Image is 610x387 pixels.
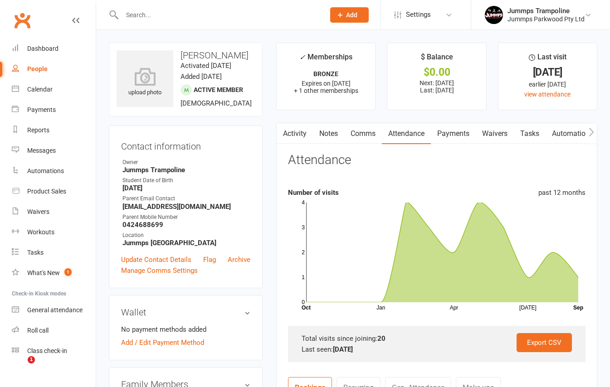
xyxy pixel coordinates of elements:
[27,306,83,314] div: General attendance
[313,123,344,144] a: Notes
[288,153,351,167] h3: Attendance
[406,5,431,25] span: Settings
[12,59,96,79] a: People
[27,65,48,73] div: People
[27,167,64,174] div: Automations
[117,50,255,60] h3: [PERSON_NAME]
[277,123,313,144] a: Activity
[181,62,231,70] time: Activated [DATE]
[121,254,191,265] a: Update Contact Details
[181,73,222,81] time: Added [DATE]
[508,7,585,15] div: Jummps Trampoline
[507,68,589,77] div: [DATE]
[346,11,357,19] span: Add
[12,181,96,202] a: Product Sales
[122,194,250,203] div: Parent Email Contact
[121,307,250,317] h3: Wallet
[194,86,243,93] span: Active member
[121,265,198,276] a: Manage Comms Settings
[27,249,44,256] div: Tasks
[28,356,35,363] span: 1
[27,86,53,93] div: Calendar
[524,91,571,98] a: view attendance
[27,269,60,276] div: What's New
[431,123,476,144] a: Payments
[122,239,250,247] strong: Jummps [GEOGRAPHIC_DATA]
[395,68,478,77] div: $0.00
[302,344,572,355] div: Last seen:
[121,324,250,335] li: No payment methods added
[377,334,386,343] strong: 20
[181,99,252,107] span: [DEMOGRAPHIC_DATA]
[508,15,585,23] div: Jummps Parkwood Pty Ltd
[382,123,431,144] a: Attendance
[122,213,250,222] div: Parent Mobile Number
[299,53,305,62] i: ✓
[538,187,586,198] div: past 12 months
[421,51,453,68] div: $ Balance
[330,7,369,23] button: Add
[12,202,96,222] a: Waivers
[12,300,96,320] a: General attendance kiosk mode
[302,333,572,344] div: Total visits since joining:
[294,87,358,94] span: + 1 other memberships
[395,79,478,94] p: Next: [DATE] Last: [DATE]
[485,6,503,24] img: thumb_image1698795904.png
[514,123,546,144] a: Tasks
[546,123,600,144] a: Automations
[529,51,566,68] div: Last visit
[302,80,351,87] span: Expires on [DATE]
[203,254,216,265] a: Flag
[121,138,250,151] h3: Contact information
[476,123,514,144] a: Waivers
[12,341,96,361] a: Class kiosk mode
[228,254,250,265] a: Archive
[27,126,49,134] div: Reports
[12,79,96,100] a: Calendar
[121,337,204,348] a: Add / Edit Payment Method
[27,228,54,236] div: Workouts
[12,320,96,341] a: Roll call
[27,188,66,195] div: Product Sales
[27,45,59,52] div: Dashboard
[12,161,96,181] a: Automations
[27,327,49,334] div: Roll call
[117,68,173,97] div: upload photo
[507,79,589,89] div: earlier [DATE]
[122,231,250,240] div: Location
[64,268,72,276] span: 1
[122,158,250,167] div: Owner
[344,123,382,144] a: Comms
[11,9,34,32] a: Clubworx
[122,203,250,211] strong: [EMAIL_ADDRESS][DOMAIN_NAME]
[517,333,572,352] a: Export CSV
[122,221,250,229] strong: 0424688699
[27,347,67,354] div: Class check-in
[12,100,96,120] a: Payments
[333,345,353,353] strong: [DATE]
[12,222,96,242] a: Workouts
[12,120,96,140] a: Reports
[9,356,31,378] iframe: Intercom live chat
[288,189,339,197] strong: Number of visits
[122,166,250,174] strong: Jummps Trampoline
[27,208,49,215] div: Waivers
[299,51,352,68] div: Memberships
[119,9,318,21] input: Search...
[12,263,96,283] a: What's New1
[12,242,96,263] a: Tasks
[313,70,338,77] strong: BRONZE
[27,106,56,113] div: Payments
[122,184,250,192] strong: [DATE]
[12,39,96,59] a: Dashboard
[27,147,56,154] div: Messages
[12,140,96,161] a: Messages
[122,176,250,185] div: Student Date of Birth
